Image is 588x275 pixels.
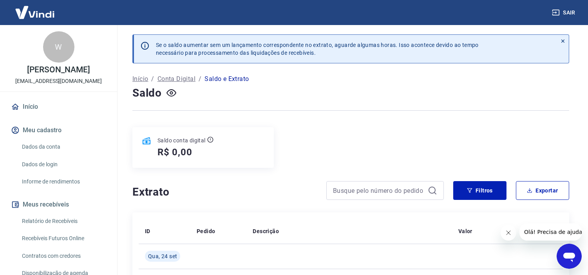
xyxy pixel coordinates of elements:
h5: R$ 0,00 [157,146,192,158]
p: [EMAIL_ADDRESS][DOMAIN_NAME] [15,77,102,85]
p: Valor [458,227,472,235]
a: Dados de login [19,156,108,173]
p: / [151,74,154,84]
button: Filtros [453,181,507,200]
iframe: Botão para abrir a janela de mensagens [557,244,582,269]
p: Pedido [197,227,215,235]
h4: Saldo [132,85,162,101]
iframe: Mensagem da empresa [519,223,582,241]
a: Recebíveis Futuros Online [19,230,108,246]
h4: Extrato [132,184,317,200]
p: Descrição [253,227,279,235]
div: W [43,31,74,63]
a: Início [9,98,108,115]
a: Contratos com credores [19,248,108,264]
p: Saldo conta digital [157,137,206,144]
iframe: Fechar mensagem [501,225,516,241]
button: Meu cadastro [9,122,108,139]
p: [PERSON_NAME] [27,66,90,74]
a: Dados da conta [19,139,108,155]
a: Relatório de Recebíveis [19,213,108,229]
a: Início [132,74,148,84]
span: Olá! Precisa de ajuda? [5,5,66,12]
img: Vindi [9,0,60,24]
button: Exportar [516,181,569,200]
span: Qua, 24 set [148,252,177,260]
p: ID [145,227,150,235]
p: / [199,74,201,84]
p: Se o saldo aumentar sem um lançamento correspondente no extrato, aguarde algumas horas. Isso acon... [156,41,479,57]
p: Saldo e Extrato [204,74,249,84]
button: Meus recebíveis [9,196,108,213]
input: Busque pelo número do pedido [333,185,425,196]
a: Informe de rendimentos [19,174,108,190]
a: Conta Digital [157,74,195,84]
button: Sair [550,5,579,20]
